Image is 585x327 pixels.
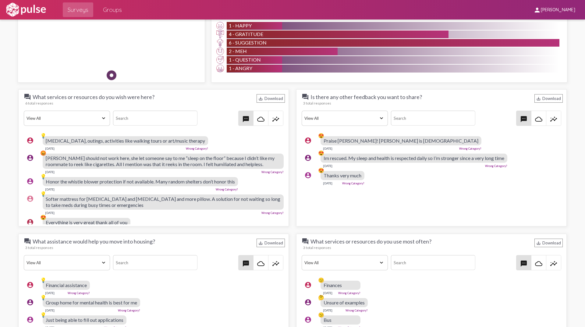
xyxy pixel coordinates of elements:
div: 🫤 [318,312,324,318]
mat-icon: account_circle [304,154,312,162]
mat-icon: account_circle [304,137,312,144]
a: Wrong Category? [261,170,284,174]
mat-icon: account_circle [27,137,34,144]
span: What services or resources do you use most often? [302,238,431,245]
span: Financial assistance [46,282,87,288]
div: 💡 [40,294,46,300]
mat-icon: account_circle [27,178,34,185]
div: 😍 [318,150,324,156]
div: 💡 [40,277,46,283]
mat-icon: Download [258,96,263,101]
mat-icon: insights [550,116,557,123]
div: Download [257,94,285,103]
span: Honor the whistle blower protection if not available. Many random shelters don’t honor this [46,179,235,184]
mat-icon: account_circle [27,195,34,202]
div: 🤔 [318,294,324,300]
mat-icon: account_circle [27,154,34,162]
a: Wrong Category? [342,182,364,185]
mat-icon: question_answer [302,238,309,245]
span: 1 - Happy [229,23,252,28]
span: Group home for mental health is best for me [46,300,137,305]
div: 3 total responses [25,245,285,250]
mat-icon: Download [536,241,541,245]
div: Download [534,94,563,103]
input: Search [391,255,475,270]
span: Just being able to fill out applications [46,317,123,323]
div: 💡 [40,173,46,179]
span: Surveys [68,4,88,15]
span: Finances [324,282,342,288]
a: Wrong Category? [346,309,368,312]
div: [DATE] [45,170,55,174]
span: What services or resources do you wish were here? [24,93,154,101]
div: 😍 [318,167,324,173]
a: Wrong Category? [216,188,238,191]
span: Everything is very great thank all of you [46,219,127,225]
a: Wrong Category? [338,291,360,295]
mat-icon: cloud_queue [535,260,542,267]
a: Wrong Category? [68,291,90,295]
div: 🫤 [318,277,324,283]
span: [PERSON_NAME] should not work here, she let someone say to me “sleep on the floor” because I didn... [46,155,275,167]
mat-icon: insights [550,260,557,267]
a: Wrong Category? [459,147,481,150]
a: Wrong Category? [186,147,208,150]
a: Wrong Category? [118,309,140,312]
a: Surveys [63,2,93,17]
div: [DATE] [45,291,55,295]
input: Search [391,111,475,126]
div: 💡 [40,312,46,318]
mat-icon: cloud_queue [257,260,264,267]
div: 💡 [40,133,46,139]
mat-icon: cloud_queue [257,116,264,123]
mat-icon: account_circle [27,281,34,289]
div: 😍 [318,133,324,139]
div: [DATE] [323,291,332,295]
mat-icon: textsms [520,260,527,267]
span: Unsure of examples [324,300,365,305]
input: Search [113,255,197,270]
div: [DATE] [45,308,55,312]
span: 4 - Gratitude [229,31,263,37]
button: [PERSON_NAME] [529,4,580,15]
div: 3 total responses [303,245,563,250]
span: 6 - Suggestion [229,40,267,45]
div: [DATE] [323,147,332,150]
span: 1 - Question [229,57,261,62]
mat-icon: account_circle [304,281,312,289]
span: Groups [103,4,122,15]
a: Wrong Category? [261,211,284,215]
mat-icon: Download [536,96,541,101]
div: 💡 [40,191,46,197]
div: Download [534,239,563,247]
div: 6 total responses [25,101,285,105]
div: [DATE] [323,308,332,312]
span: Is there any other feedback you want to share? [302,93,422,101]
img: Happy [150,22,168,40]
mat-icon: question_answer [24,93,31,101]
span: [MEDICAL_DATA], outings, activities like walking tours or art/music therapy [46,138,205,144]
a: Wrong Category? [485,164,507,168]
div: 3 total responses [303,101,563,105]
mat-icon: textsms [242,116,250,123]
span: 1 - Angry [229,65,252,71]
img: Question [216,56,224,64]
div: Download [257,239,285,247]
mat-icon: account_circle [27,316,34,323]
mat-icon: account_circle [27,299,34,306]
img: Suggestion [216,39,224,47]
span: Praise [PERSON_NAME]! [PERSON_NAME] is [DEMOGRAPHIC_DATA] [324,138,478,144]
span: Im rescued. My sleep and health is respected daily so I’m stronger since a very long time [324,155,504,161]
span: [PERSON_NAME] [541,7,575,13]
div: [DATE] [45,187,55,191]
div: 😍 [40,214,46,220]
div: [DATE] [45,147,55,150]
span: Softer mattress for [MEDICAL_DATA] and [MEDICAL_DATA] and more pillow. A solution for not waiting... [46,196,280,208]
mat-icon: account_circle [304,316,312,323]
mat-icon: account_circle [304,299,312,306]
div: [DATE] [323,164,332,168]
mat-icon: question_answer [302,93,309,101]
img: Happy [216,22,224,30]
div: 😡 [40,150,46,156]
mat-icon: textsms [242,260,250,267]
